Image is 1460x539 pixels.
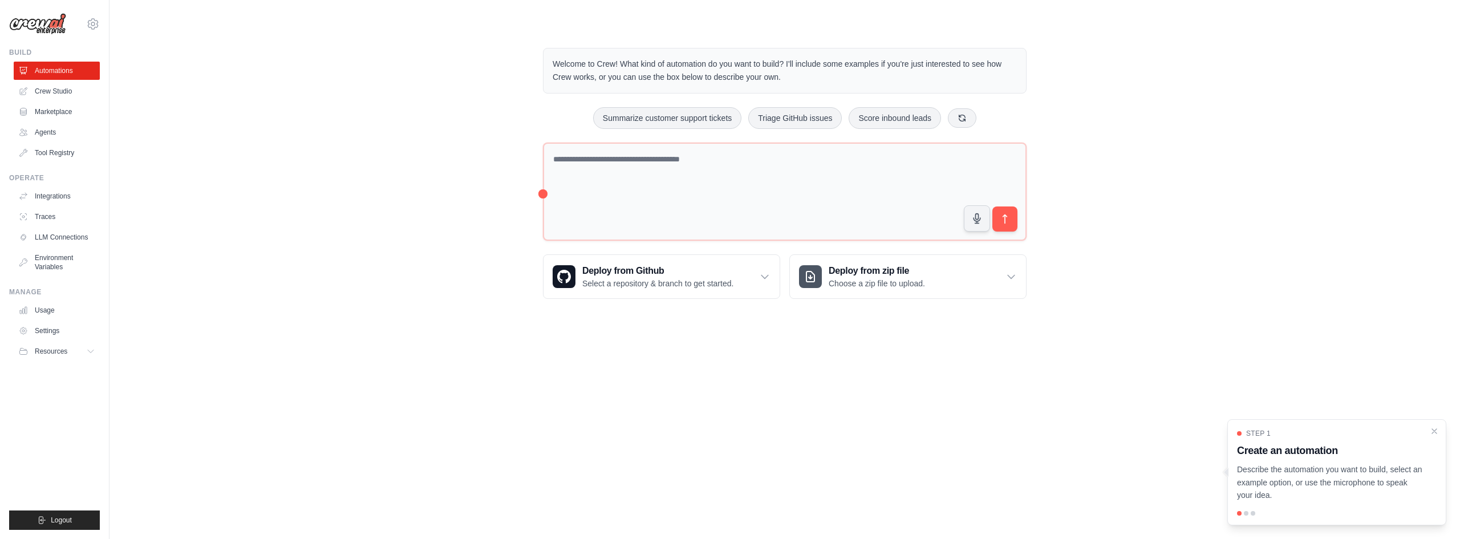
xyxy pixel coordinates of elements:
[9,13,66,35] img: Logo
[553,58,1017,84] p: Welcome to Crew! What kind of automation do you want to build? I'll include some examples if you'...
[35,347,67,356] span: Resources
[593,107,741,129] button: Summarize customer support tickets
[14,208,100,226] a: Traces
[14,144,100,162] a: Tool Registry
[829,264,925,278] h3: Deploy from zip file
[1237,463,1423,502] p: Describe the automation you want to build, select an example option, or use the microphone to spe...
[51,516,72,525] span: Logout
[1246,429,1271,438] span: Step 1
[14,249,100,276] a: Environment Variables
[582,278,733,289] p: Select a repository & branch to get started.
[14,342,100,360] button: Resources
[14,123,100,141] a: Agents
[9,510,100,530] button: Logout
[582,264,733,278] h3: Deploy from Github
[14,228,100,246] a: LLM Connections
[14,62,100,80] a: Automations
[9,48,100,57] div: Build
[748,107,842,129] button: Triage GitHub issues
[14,301,100,319] a: Usage
[849,107,941,129] button: Score inbound leads
[14,103,100,121] a: Marketplace
[1237,443,1423,459] h3: Create an automation
[9,173,100,183] div: Operate
[829,278,925,289] p: Choose a zip file to upload.
[1403,484,1460,539] iframe: Chat Widget
[14,187,100,205] a: Integrations
[9,287,100,297] div: Manage
[14,322,100,340] a: Settings
[1430,427,1439,436] button: Close walkthrough
[14,82,100,100] a: Crew Studio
